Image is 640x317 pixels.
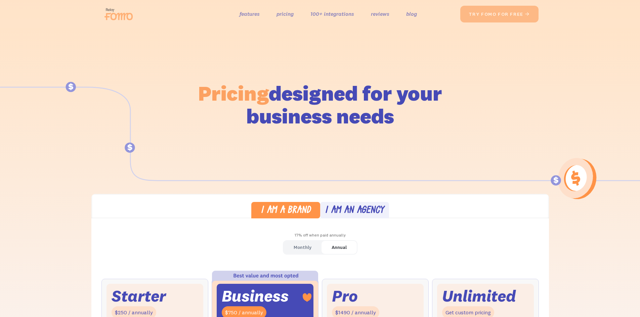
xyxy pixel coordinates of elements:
[442,289,516,303] div: Unlimited
[460,6,539,22] a: try fomo for free
[332,243,347,252] div: Annual
[91,230,549,240] div: 17% off when paid annually
[310,9,354,19] a: 100+ integrations
[406,9,417,19] a: blog
[240,9,260,19] a: features
[112,289,166,303] div: Starter
[276,9,294,19] a: pricing
[325,206,384,216] div: I am an agency
[371,9,389,19] a: reviews
[198,82,442,127] h1: designed for your business needs
[222,289,289,303] div: Business
[198,80,269,106] span: Pricing
[294,243,311,252] div: Monthly
[332,289,358,303] div: Pro
[525,11,530,17] span: 
[261,206,311,216] div: I am a brand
